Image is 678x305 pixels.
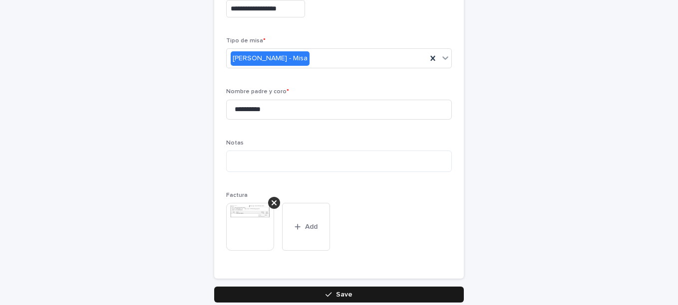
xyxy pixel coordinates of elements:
button: Save [214,287,464,303]
span: Tipo de misa [226,38,266,44]
span: Add [305,223,318,230]
span: Factura [226,192,248,198]
button: Add [282,203,330,251]
div: [PERSON_NAME] - Misa [231,51,310,66]
span: Nombre padre y coro [226,89,289,95]
span: Save [336,291,352,298]
span: Notas [226,140,244,146]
